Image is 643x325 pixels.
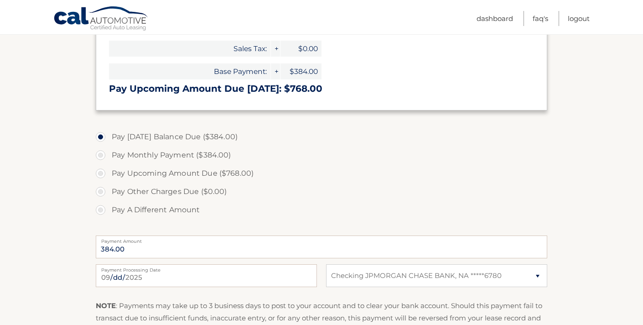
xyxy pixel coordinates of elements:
[96,128,547,146] label: Pay [DATE] Balance Due ($384.00)
[533,11,548,26] a: FAQ's
[280,63,321,79] span: $384.00
[280,41,321,57] span: $0.00
[96,236,547,243] label: Payment Amount
[96,201,547,219] label: Pay A Different Amount
[271,41,280,57] span: +
[53,6,149,32] a: Cal Automotive
[96,301,116,310] strong: NOTE
[271,63,280,79] span: +
[96,264,317,272] label: Payment Processing Date
[568,11,590,26] a: Logout
[96,236,547,258] input: Payment Amount
[96,164,547,183] label: Pay Upcoming Amount Due ($768.00)
[477,11,513,26] a: Dashboard
[96,183,547,201] label: Pay Other Charges Due ($0.00)
[109,63,270,79] span: Base Payment:
[109,41,270,57] span: Sales Tax:
[96,146,547,164] label: Pay Monthly Payment ($384.00)
[96,264,317,287] input: Payment Date
[109,83,534,94] h3: Pay Upcoming Amount Due [DATE]: $768.00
